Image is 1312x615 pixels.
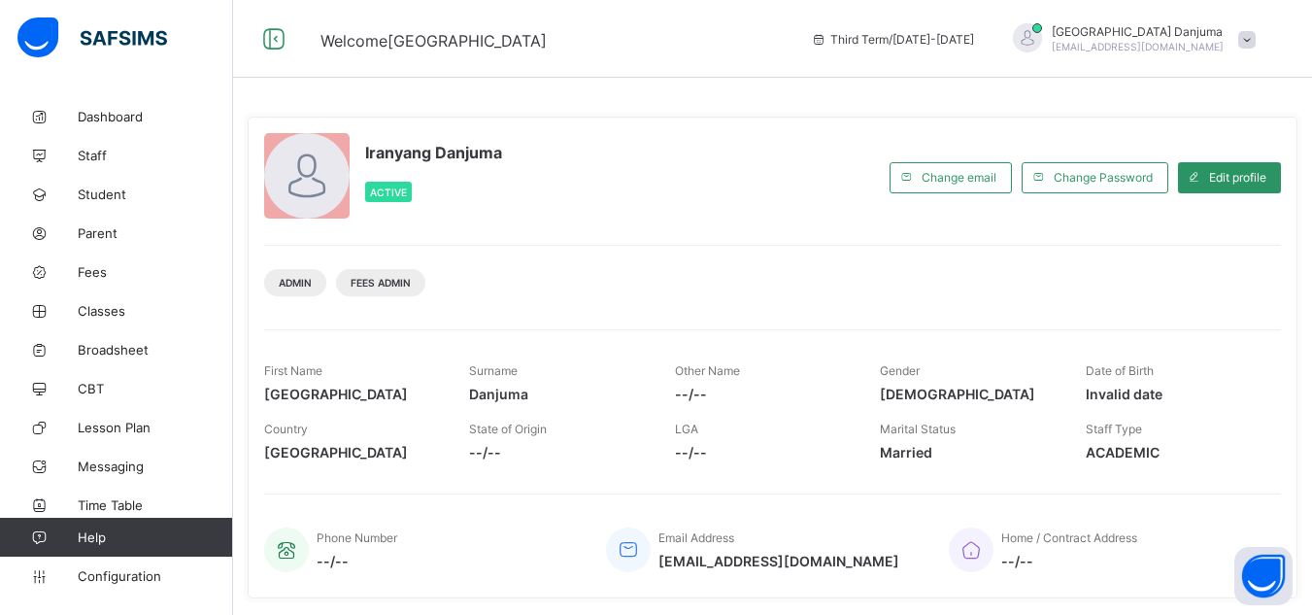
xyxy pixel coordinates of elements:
[1054,170,1153,185] span: Change Password
[78,497,233,513] span: Time Table
[675,422,698,436] span: LGA
[1086,363,1154,378] span: Date of Birth
[469,363,518,378] span: Surname
[1001,530,1137,545] span: Home / Contract Address
[78,420,233,435] span: Lesson Plan
[78,303,233,319] span: Classes
[469,386,645,402] span: Danjuma
[78,187,233,202] span: Student
[264,363,322,378] span: First Name
[880,386,1056,402] span: [DEMOGRAPHIC_DATA]
[658,553,899,569] span: [EMAIL_ADDRESS][DOMAIN_NAME]
[264,444,440,461] span: [GEOGRAPHIC_DATA]
[78,264,233,280] span: Fees
[880,422,956,436] span: Marital Status
[78,109,233,124] span: Dashboard
[1209,170,1266,185] span: Edit profile
[469,444,645,461] span: --/--
[1234,547,1293,605] button: Open asap
[469,422,547,436] span: State of Origin
[922,170,996,185] span: Change email
[675,386,851,402] span: --/--
[264,422,308,436] span: Country
[1086,386,1262,402] span: Invalid date
[78,342,233,358] span: Broadsheet
[675,444,851,461] span: --/--
[264,386,440,402] span: [GEOGRAPHIC_DATA]
[78,381,233,396] span: CBT
[317,530,397,545] span: Phone Number
[279,277,312,289] span: Admin
[675,363,740,378] span: Other Name
[1052,24,1224,39] span: [GEOGRAPHIC_DATA] Danjuma
[1001,553,1137,569] span: --/--
[317,553,397,569] span: --/--
[658,530,734,545] span: Email Address
[320,31,547,51] span: Welcome [GEOGRAPHIC_DATA]
[880,444,1056,461] span: Married
[811,32,974,47] span: session/term information
[365,143,502,162] span: Iranyang Danjuma
[370,187,407,198] span: Active
[993,23,1265,55] div: IranyangDanjuma
[78,148,233,163] span: Staff
[351,277,411,289] span: Fees Admin
[880,363,920,378] span: Gender
[78,568,232,584] span: Configuration
[1086,444,1262,461] span: ACADEMIC
[78,225,233,241] span: Parent
[78,459,233,474] span: Messaging
[1052,41,1224,52] span: [EMAIL_ADDRESS][DOMAIN_NAME]
[78,530,232,545] span: Help
[17,17,167,58] img: safsims
[1086,422,1142,436] span: Staff Type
